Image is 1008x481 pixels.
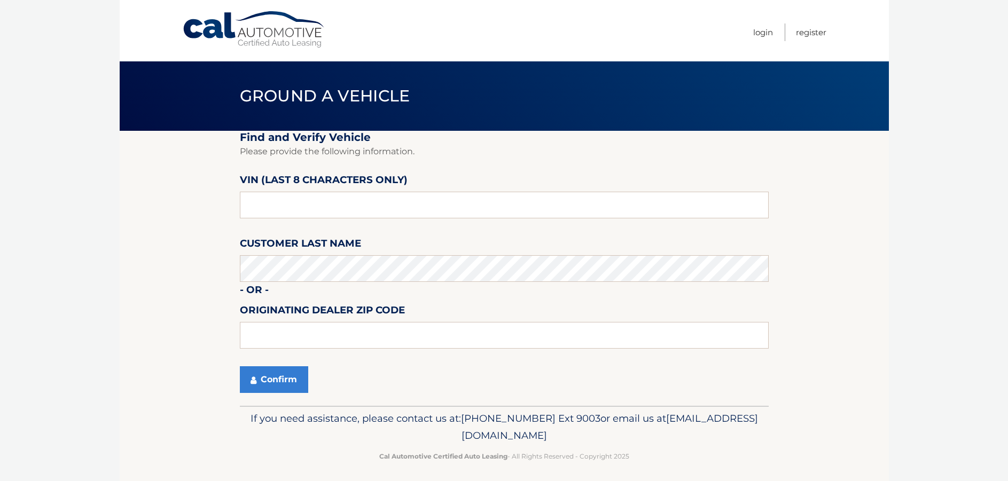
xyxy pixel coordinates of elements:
[379,452,507,460] strong: Cal Automotive Certified Auto Leasing
[240,86,410,106] span: Ground a Vehicle
[247,410,762,444] p: If you need assistance, please contact us at: or email us at
[796,23,826,41] a: Register
[247,451,762,462] p: - All Rights Reserved - Copyright 2025
[240,366,308,393] button: Confirm
[240,131,769,144] h2: Find and Verify Vehicle
[240,282,269,302] label: - or -
[240,302,405,322] label: Originating Dealer Zip Code
[240,235,361,255] label: Customer Last Name
[182,11,326,49] a: Cal Automotive
[753,23,773,41] a: Login
[240,172,408,192] label: VIN (last 8 characters only)
[461,412,600,424] span: [PHONE_NUMBER] Ext 9003
[240,144,769,159] p: Please provide the following information.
